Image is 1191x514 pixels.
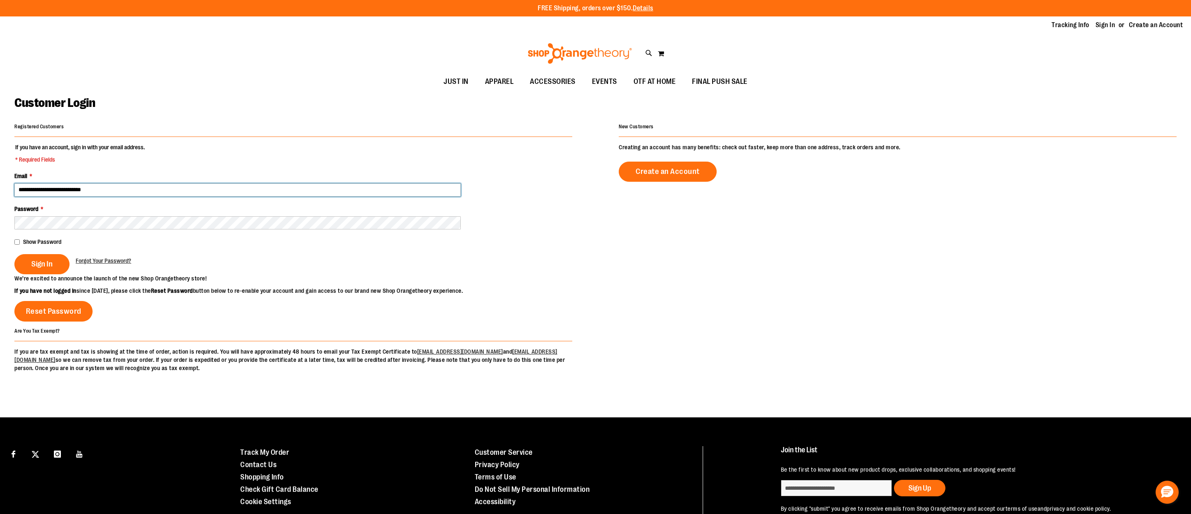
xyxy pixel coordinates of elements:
[684,72,756,91] a: FINAL PUSH SALE
[477,72,522,91] a: APPAREL
[14,143,146,164] legend: If you have an account, sign in with your email address.
[240,473,284,481] a: Shopping Info
[692,72,748,91] span: FINAL PUSH SALE
[894,480,945,496] button: Sign Up
[417,348,503,355] a: [EMAIL_ADDRESS][DOMAIN_NAME]
[240,448,289,456] a: Track My Order
[14,206,38,212] span: Password
[14,347,572,372] p: If you are tax exempt and tax is showing at the time of order, action is required. You will have ...
[636,167,700,176] span: Create an Account
[530,72,576,91] span: ACCESSORIES
[619,162,717,182] a: Create an Account
[6,446,21,461] a: Visit our Facebook page
[50,446,65,461] a: Visit our Instagram page
[781,505,1165,513] p: By clicking "submit" you agree to receive emails from Shop Orangetheory and accept our and
[781,465,1165,474] p: Be the first to know about new product drops, exclusive collaborations, and shopping events!
[240,461,276,469] a: Contact Us
[475,498,516,506] a: Accessibility
[14,287,596,295] p: since [DATE], please click the button below to re-enable your account and gain access to our bran...
[619,143,1177,151] p: Creating an account has many benefits: check out faster, keep more than one address, track orders...
[76,257,131,264] span: Forgot Your Password?
[633,5,653,12] a: Details
[485,72,514,91] span: APPAREL
[240,498,291,506] a: Cookie Settings
[781,446,1165,461] h4: Join the List
[14,287,77,294] strong: If you have not logged in
[584,72,625,91] a: EVENTS
[26,307,81,316] span: Reset Password
[475,485,590,493] a: Do Not Sell My Personal Information
[527,43,633,64] img: Shop Orangetheory
[23,238,61,245] span: Show Password
[619,124,654,130] strong: New Customers
[76,257,131,265] a: Forgot Your Password?
[1005,505,1038,512] a: terms of use
[1047,505,1111,512] a: privacy and cookie policy.
[14,274,596,282] p: We’re excited to announce the launch of the new Shop Orangetheory store!
[14,254,70,274] button: Sign In
[151,287,193,294] strong: Reset Password
[592,72,617,91] span: EVENTS
[72,446,87,461] a: Visit our Youtube page
[32,451,39,458] img: Twitter
[625,72,684,91] a: OTF AT HOME
[435,72,477,91] a: JUST IN
[1096,21,1115,30] a: Sign In
[475,461,520,469] a: Privacy Policy
[15,155,145,164] span: * Required Fields
[475,448,533,456] a: Customer Service
[908,484,931,492] span: Sign Up
[14,124,64,130] strong: Registered Customers
[28,446,43,461] a: Visit our X page
[31,259,53,269] span: Sign In
[14,328,60,333] strong: Are You Tax Exempt?
[538,4,653,13] p: FREE Shipping, orders over $150.
[634,72,676,91] span: OTF AT HOME
[240,485,318,493] a: Check Gift Card Balance
[14,173,27,179] span: Email
[522,72,584,91] a: ACCESSORIES
[475,473,516,481] a: Terms of Use
[443,72,469,91] span: JUST IN
[781,480,892,496] input: enter email
[14,96,95,110] span: Customer Login
[1052,21,1089,30] a: Tracking Info
[1156,481,1179,504] button: Hello, have a question? Let’s chat.
[1129,21,1183,30] a: Create an Account
[14,301,93,322] a: Reset Password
